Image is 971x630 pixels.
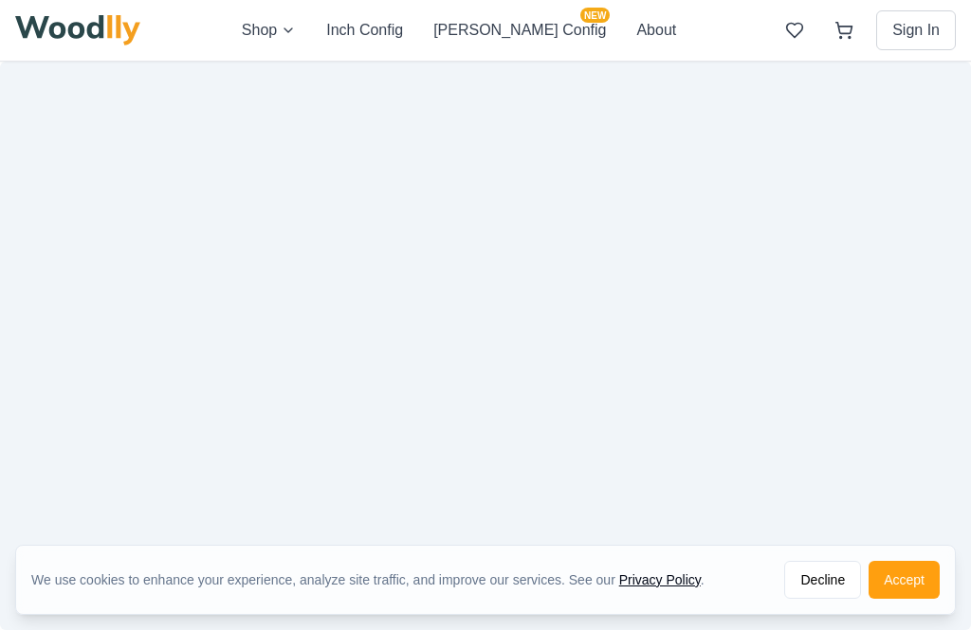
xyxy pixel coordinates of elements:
[15,15,140,45] img: Woodlly
[326,19,403,42] button: Inch Config
[784,561,861,599] button: Decline
[619,572,701,587] a: Privacy Policy
[636,19,676,42] button: About
[580,8,610,23] span: NEW
[242,19,296,42] button: Shop
[433,19,606,42] button: [PERSON_NAME] ConfigNEW
[876,10,956,50] button: Sign In
[31,570,720,589] div: We use cookies to enhance your experience, analyze site traffic, and improve our services. See our .
[869,561,940,599] button: Accept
